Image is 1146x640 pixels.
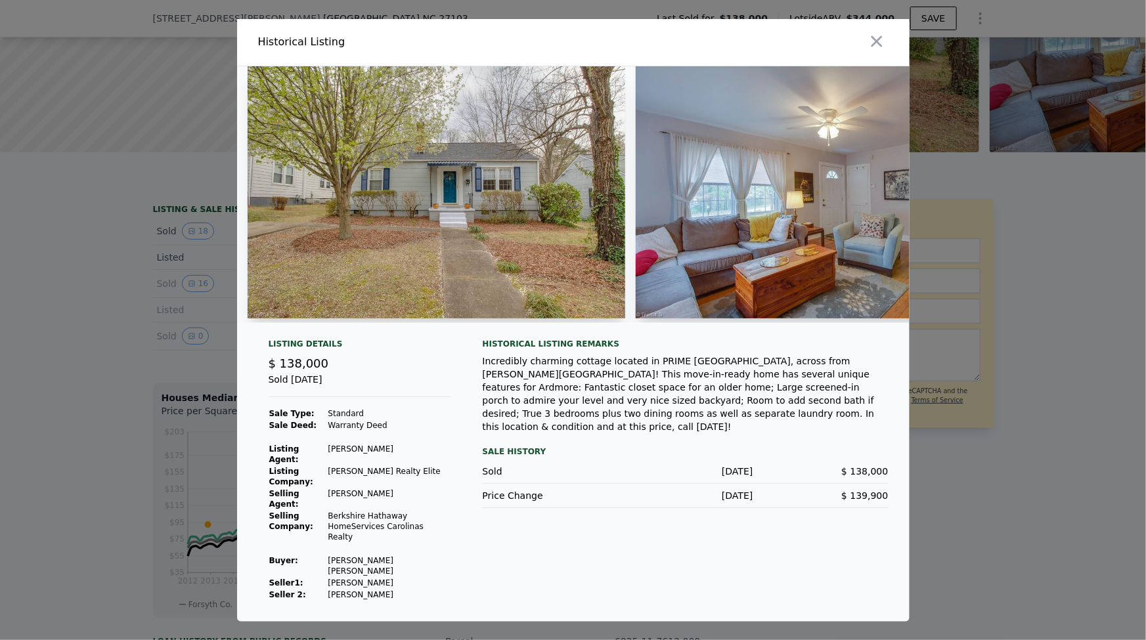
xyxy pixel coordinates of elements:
strong: Listing Agent: [269,444,299,464]
strong: Seller 2: [269,590,306,599]
strong: Listing Company: [269,467,313,486]
strong: Seller 1 : [269,578,303,587]
strong: Sale Type: [269,409,315,418]
img: Property Img [248,66,626,318]
span: $ 138,000 [841,466,888,477]
div: [DATE] [618,465,753,478]
td: [PERSON_NAME] [327,589,451,601]
strong: Sale Deed: [269,421,317,430]
div: Sold [483,465,618,478]
td: [PERSON_NAME] Realty Elite [327,465,451,488]
td: [PERSON_NAME] [PERSON_NAME] [327,555,451,577]
strong: Buyer : [269,556,298,565]
td: [PERSON_NAME] [327,488,451,510]
img: Property Img [636,66,1014,318]
strong: Selling Company: [269,511,313,531]
td: Warranty Deed [327,419,451,431]
strong: Selling Agent: [269,489,299,509]
div: Listing Details [269,339,451,354]
span: $ 139,900 [841,490,888,501]
div: Incredibly charming cottage located in PRIME [GEOGRAPHIC_DATA], across from [PERSON_NAME][GEOGRAP... [483,354,889,433]
span: $ 138,000 [269,356,329,370]
div: Sale History [483,444,889,459]
td: [PERSON_NAME] [327,577,451,589]
td: Berkshire Hathaway HomeServices Carolinas Realty [327,510,451,543]
div: Price Change [483,489,618,502]
div: [DATE] [618,489,753,502]
td: Standard [327,408,451,419]
div: Sold [DATE] [269,373,451,397]
td: [PERSON_NAME] [327,443,451,465]
div: Historical Listing remarks [483,339,889,349]
div: Historical Listing [258,34,568,50]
